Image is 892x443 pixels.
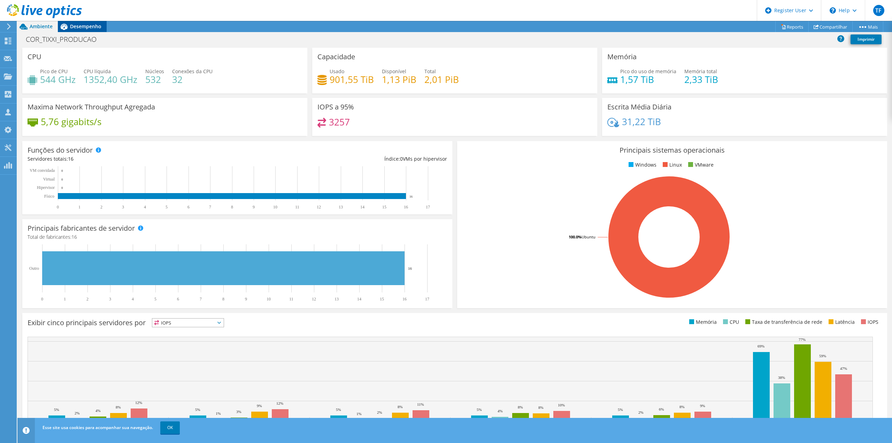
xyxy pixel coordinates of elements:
[686,161,714,169] li: VMware
[257,404,262,408] text: 9%
[409,195,413,198] text: 16
[144,205,146,209] text: 4
[382,68,406,75] span: Disponível
[317,53,355,61] h3: Capacidade
[312,297,316,301] text: 12
[775,21,809,32] a: Reports
[659,407,664,411] text: 6%
[679,405,685,409] text: 8%
[28,53,41,61] h3: CPU
[498,409,503,413] text: 4%
[684,68,717,75] span: Memória total
[799,337,806,342] text: 77%
[145,76,164,83] h4: 532
[222,297,224,301] text: 8
[231,205,233,209] text: 8
[357,297,361,301] text: 14
[398,405,403,409] text: 8%
[122,205,124,209] text: 3
[135,400,142,405] text: 12%
[330,76,374,83] h4: 901,55 TiB
[426,205,430,209] text: 17
[330,68,344,75] span: Usado
[187,205,190,209] text: 6
[154,297,156,301] text: 5
[71,234,77,240] span: 16
[37,185,55,190] text: Hipervisor
[30,23,53,30] span: Ambiente
[44,194,54,199] tspan: Físico
[607,53,637,61] h3: Memória
[404,205,408,209] text: 16
[840,366,847,371] text: 47%
[700,404,705,408] text: 9%
[827,318,855,326] li: Latência
[200,297,202,301] text: 7
[382,205,386,209] text: 15
[417,402,424,406] text: 11%
[569,234,582,239] tspan: 100.0%
[336,407,341,412] text: 5%
[276,401,283,405] text: 12%
[408,266,412,270] text: 16
[402,297,407,301] text: 16
[852,21,883,32] a: Mais
[808,21,853,32] a: Compartilhar
[216,411,221,415] text: 1%
[177,297,179,301] text: 6
[172,76,213,83] h4: 32
[61,169,63,173] text: 0
[237,155,447,163] div: Índice: VMs por hipervisor
[661,161,682,169] li: Linux
[166,205,168,209] text: 5
[400,155,403,162] span: 0
[54,407,59,412] text: 5%
[28,146,93,154] h3: Funções do servidor
[109,297,111,301] text: 3
[145,68,164,75] span: Núcleos
[518,405,523,409] text: 8%
[618,407,623,412] text: 5%
[43,177,55,182] text: Virtual
[68,155,74,162] span: 16
[172,68,213,75] span: Conexões da CPU
[289,297,293,301] text: 11
[95,408,101,413] text: 4%
[29,266,39,271] text: Outro
[684,76,718,83] h4: 2,33 TiB
[160,421,180,434] a: OK
[209,205,211,209] text: 7
[195,407,200,412] text: 5%
[84,68,111,75] span: CPU líquida
[622,118,661,125] h4: 31,22 TiB
[558,403,565,407] text: 10%
[253,205,255,209] text: 9
[424,76,459,83] h4: 2,01 PiB
[132,297,134,301] text: 4
[424,68,436,75] span: Total
[84,76,137,83] h4: 1352,40 GHz
[607,103,671,111] h3: Escrita Média Diária
[721,318,739,326] li: CPU
[61,178,63,181] text: 0
[40,68,68,75] span: Pico de CPU
[462,146,882,154] h3: Principais sistemas operacionais
[778,375,785,380] text: 38%
[61,186,63,190] text: 0
[116,405,121,409] text: 8%
[851,35,882,44] a: Imprimir
[236,410,241,414] text: 3%
[819,354,826,358] text: 59%
[830,7,836,14] svg: \n
[245,297,247,301] text: 9
[317,103,354,111] h3: IOPS a 95%
[41,297,43,301] text: 0
[57,205,59,209] text: 0
[86,297,89,301] text: 2
[477,407,482,412] text: 5%
[100,205,102,209] text: 2
[28,233,447,241] h4: Total de fabricantes:
[41,118,101,125] h4: 5,76 gigabits/s
[339,205,343,209] text: 13
[744,318,822,326] li: Taxa de transferência de rede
